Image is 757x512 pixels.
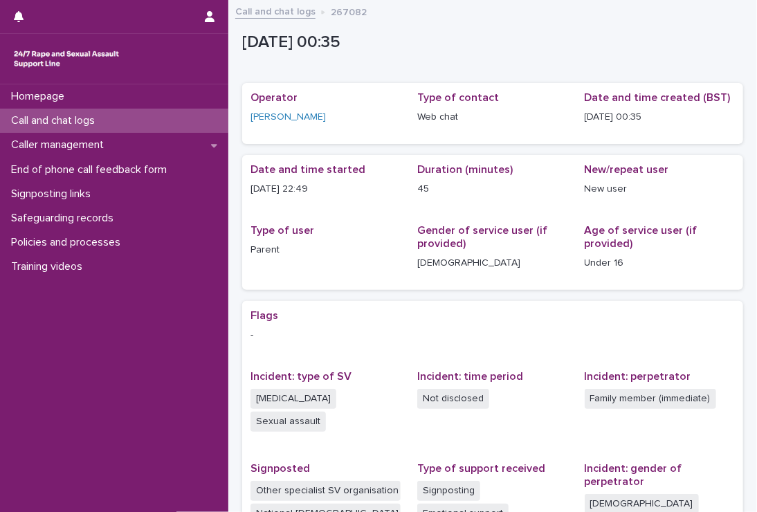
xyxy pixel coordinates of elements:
span: Operator [250,92,298,103]
span: Duration (minutes) [417,164,513,175]
span: Gender of service user (if provided) [417,225,547,249]
img: rhQMoQhaT3yELyF149Cw [11,45,122,73]
span: Not disclosed [417,389,489,409]
a: Call and chat logs [235,3,316,19]
a: [PERSON_NAME] [250,110,326,125]
span: Type of user [250,225,314,236]
span: Sexual assault [250,412,326,432]
span: Incident: type of SV [250,371,352,382]
p: Safeguarding records [6,212,125,225]
p: New user [585,182,735,196]
p: - [250,328,735,342]
span: Incident: time period [417,371,523,382]
p: Under 16 [585,256,735,271]
span: Date and time created (BST) [585,92,731,103]
p: Signposting links [6,188,102,201]
p: [DATE] 00:35 [585,110,735,125]
span: Signposting [417,481,480,501]
p: Policies and processes [6,236,131,249]
span: Age of service user (if provided) [585,225,697,249]
span: Flags [250,310,278,321]
p: Web chat [417,110,567,125]
p: Homepage [6,90,75,103]
span: New/repeat user [585,164,669,175]
span: Other specialist SV organisation [250,481,401,501]
span: Incident: gender of perpetrator [585,463,682,487]
span: Type of support received [417,463,545,474]
span: [MEDICAL_DATA] [250,389,336,409]
p: [DEMOGRAPHIC_DATA] [417,256,567,271]
p: [DATE] 00:35 [242,33,738,53]
p: Training videos [6,260,93,273]
span: Type of contact [417,92,499,103]
span: Signposted [250,463,310,474]
p: Parent [250,243,401,257]
p: Caller management [6,138,115,152]
span: Incident: perpetrator [585,371,691,382]
p: 267082 [331,3,367,19]
p: End of phone call feedback form [6,163,178,176]
span: Family member (immediate) [585,389,716,409]
p: Call and chat logs [6,114,106,127]
p: 45 [417,182,567,196]
span: Date and time started [250,164,365,175]
p: [DATE] 22:49 [250,182,401,196]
